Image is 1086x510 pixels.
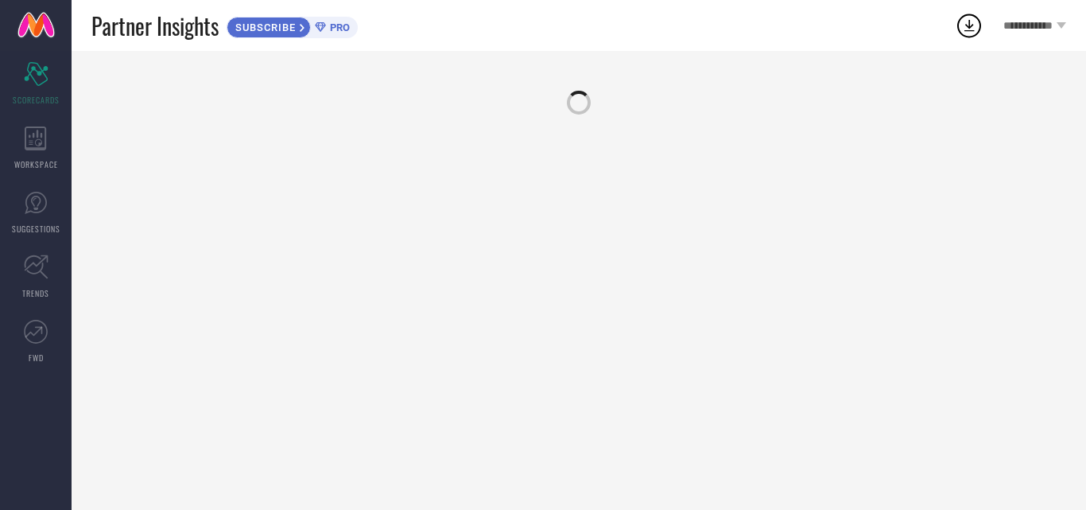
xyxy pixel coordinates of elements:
[29,352,44,364] span: FWD
[955,11,983,40] div: Open download list
[227,21,300,33] span: SUBSCRIBE
[227,13,358,38] a: SUBSCRIBEPRO
[22,287,49,299] span: TRENDS
[326,21,350,33] span: PRO
[91,10,219,42] span: Partner Insights
[12,223,60,235] span: SUGGESTIONS
[14,158,58,170] span: WORKSPACE
[13,94,60,106] span: SCORECARDS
